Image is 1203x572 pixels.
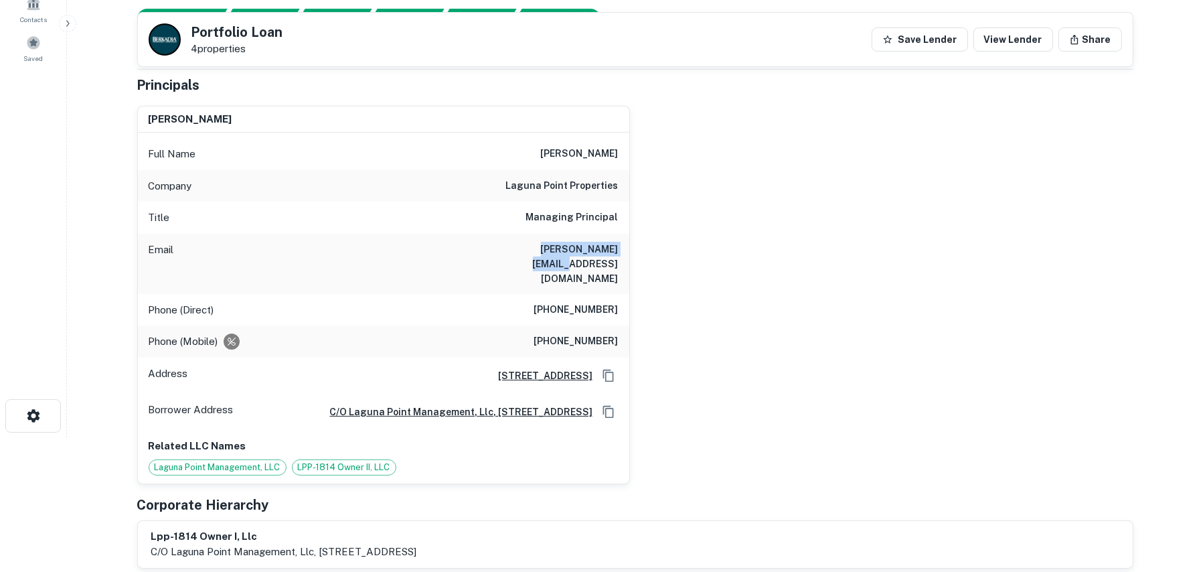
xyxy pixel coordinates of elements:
p: Address [149,366,188,386]
h5: Corporate Hierarchy [137,495,269,515]
span: Laguna Point Management, LLC [149,461,286,474]
div: Your request is received and processing... [221,9,299,29]
a: [STREET_ADDRESS] [488,368,593,383]
button: Save Lender [872,27,968,52]
p: Company [149,178,192,194]
div: Principals found, still searching for contact information. This may take time... [438,9,516,29]
h6: [PHONE_NUMBER] [534,334,619,350]
div: Sending borrower request to AI... [121,9,222,29]
h6: [PERSON_NAME][EMAIL_ADDRESS][DOMAIN_NAME] [458,242,619,286]
a: c/o laguna point management, llc, [STREET_ADDRESS] [319,405,593,419]
a: Saved [4,30,63,66]
div: Documents found, AI parsing details... [293,9,372,29]
a: View Lender [973,27,1053,52]
span: Saved [24,53,44,64]
p: Phone (Direct) [149,302,214,318]
h6: [PHONE_NUMBER] [534,302,619,318]
button: Share [1058,27,1122,52]
p: c/o laguna point management, llc, [STREET_ADDRESS] [151,544,417,560]
p: Email [149,242,174,286]
h6: [PERSON_NAME] [541,146,619,162]
h6: Managing Principal [526,210,619,226]
p: Title [149,210,170,226]
h6: [PERSON_NAME] [149,112,232,127]
div: Requests to not be contacted at this number [224,334,240,350]
h6: lpp-1814 owner i, llc [151,529,417,545]
h6: laguna point properties [506,178,619,194]
p: Phone (Mobile) [149,334,218,350]
p: Full Name [149,146,196,162]
div: AI fulfillment process complete. [511,9,617,29]
button: Copy Address [598,366,619,386]
h5: Portfolio Loan [191,25,283,39]
p: Borrower Address [149,402,234,422]
span: LPP-1814 Owner II, LLC [293,461,396,474]
div: Principals found, AI now looking for contact information... [366,9,444,29]
span: Contacts [20,14,47,25]
p: 4 properties [191,43,283,55]
p: Related LLC Names [149,438,619,454]
h5: Principals [137,75,200,95]
button: Copy Address [598,402,619,422]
